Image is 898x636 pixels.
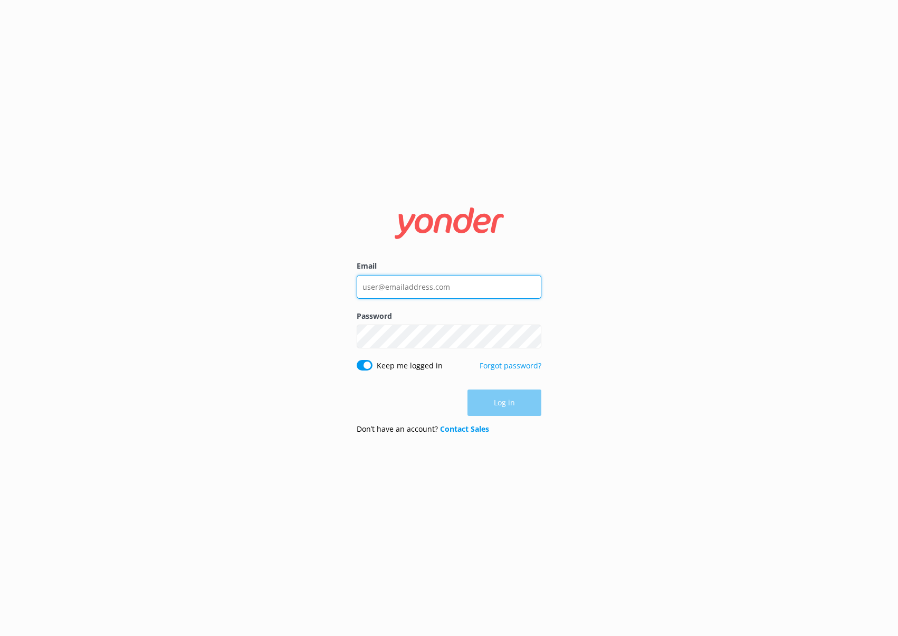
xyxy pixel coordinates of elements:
label: Email [357,260,541,272]
label: Keep me logged in [377,360,443,372]
button: Show password [520,326,541,347]
a: Forgot password? [480,360,541,371]
p: Don’t have an account? [357,423,489,435]
input: user@emailaddress.com [357,275,541,299]
label: Password [357,310,541,322]
a: Contact Sales [440,424,489,434]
